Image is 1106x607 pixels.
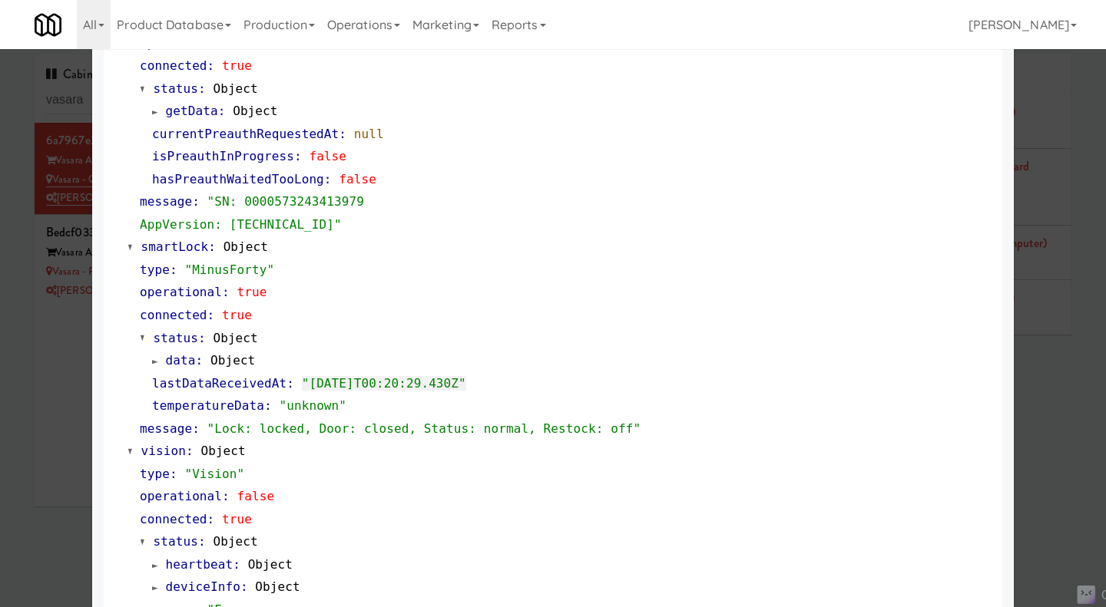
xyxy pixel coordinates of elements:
[140,467,170,481] span: type
[294,149,302,163] span: :
[141,444,186,458] span: vision
[198,81,206,96] span: :
[152,376,286,391] span: lastDataReceivedAt
[255,579,300,594] span: Object
[213,331,257,345] span: Object
[218,104,226,118] span: :
[198,534,206,549] span: :
[208,239,216,254] span: :
[195,353,203,368] span: :
[248,557,293,572] span: Object
[166,104,218,118] span: getData
[207,308,215,322] span: :
[140,285,222,299] span: operational
[237,36,267,51] span: true
[279,398,346,413] span: "unknown"
[140,262,170,277] span: type
[207,512,215,526] span: :
[192,194,200,209] span: :
[324,172,332,186] span: :
[264,398,272,413] span: :
[170,467,177,481] span: :
[35,12,61,38] img: Micromart
[152,398,264,413] span: temperatureData
[140,194,192,209] span: message
[140,512,207,526] span: connected
[210,353,255,368] span: Object
[198,331,206,345] span: :
[213,81,257,96] span: Object
[154,331,198,345] span: status
[152,127,339,141] span: currentPreauthRequestedAt
[309,149,346,163] span: false
[354,127,384,141] span: null
[339,127,346,141] span: :
[222,36,230,51] span: :
[152,149,294,163] span: isPreauthInProgress
[224,239,268,254] span: Object
[233,104,277,118] span: Object
[140,58,207,73] span: connected
[154,534,198,549] span: status
[140,194,364,232] span: "SN: 0000573243413979 AppVersion: [TECHNICAL_ID]"
[184,467,244,481] span: "Vision"
[302,376,466,391] span: "[DATE]T00:20:29.430Z"
[166,557,233,572] span: heartbeat
[237,489,275,503] span: false
[140,421,192,436] span: message
[222,489,230,503] span: :
[192,421,200,436] span: :
[154,81,198,96] span: status
[222,512,252,526] span: true
[186,444,194,458] span: :
[200,444,245,458] span: Object
[184,262,274,277] span: "MinusForty"
[152,172,324,186] span: hasPreauthWaitedTooLong
[222,285,230,299] span: :
[140,36,222,51] span: operational
[213,534,257,549] span: Object
[140,308,207,322] span: connected
[233,557,240,572] span: :
[166,579,240,594] span: deviceInfo
[339,172,376,186] span: false
[286,376,294,391] span: :
[240,579,248,594] span: :
[237,285,267,299] span: true
[222,308,252,322] span: true
[222,58,252,73] span: true
[141,239,209,254] span: smartLock
[207,58,215,73] span: :
[207,421,641,436] span: "Lock: locked, Door: closed, Status: normal, Restock: off"
[166,353,196,368] span: data
[140,489,222,503] span: operational
[170,262,177,277] span: :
